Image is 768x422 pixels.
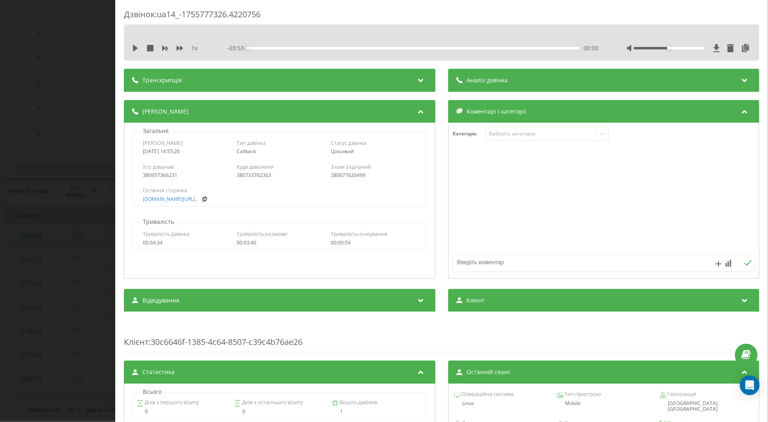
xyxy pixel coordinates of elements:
[332,409,422,415] div: 1
[124,336,149,347] span: Клієнт
[142,368,175,376] span: Статистика
[143,139,183,147] span: [PERSON_NAME]
[124,9,759,25] div: Дзвінок : ua14_-1755777326.4220756
[466,107,526,116] span: Коментарі і категорії
[143,240,228,246] div: 00:04:34
[141,218,176,226] p: Тривалість
[227,44,248,52] span: - 03:53
[234,409,325,415] div: 0
[143,399,199,407] span: Днів з першого візиту
[237,163,274,170] span: Куди дзвонили
[667,47,670,50] div: Accessibility label
[143,149,228,154] div: [DATE] 14:55:26
[452,131,485,137] h4: Категорія :
[241,399,303,407] span: Днів з останнього візиту
[584,44,598,52] span: 00:00
[143,163,174,170] span: Хто дзвонив
[247,47,250,50] div: Accessibility label
[454,401,547,406] div: Linux
[331,240,417,246] div: 00:00:54
[143,196,198,202] a: [DOMAIN_NAME][URL]..
[740,375,760,395] div: Open Intercom Messenger
[143,173,228,178] div: 380957366231
[331,139,366,147] span: Статус дзвінка
[141,388,164,396] p: Всього
[460,390,513,399] span: Операційна система
[563,390,601,399] span: Тип пристрою
[466,368,510,376] span: Останній сеанс
[237,139,265,147] span: Тип дзвінка
[142,107,189,116] span: [PERSON_NAME]
[466,76,507,84] span: Аналіз дзвінка
[331,230,387,238] span: Тривалість очікування
[489,131,592,137] div: Виберіть категорію
[143,230,189,238] span: Тривалість дзвінка
[191,44,198,52] span: 1 x
[660,401,754,413] div: [GEOGRAPHIC_DATA], [GEOGRAPHIC_DATA]
[142,296,179,305] span: Відвідування
[137,409,227,415] div: 0
[237,240,322,246] div: 00:03:40
[338,399,377,407] span: Всього дзвінків
[124,320,759,352] div: : 30c6646f-1385-4c64-8507-c39c4b76ae26
[331,173,417,178] div: 380677620499
[237,173,322,178] div: 380733762363
[331,163,371,170] span: З ким з'єднаний
[557,401,651,406] div: Mobile
[143,187,187,194] span: Остання сторінка
[331,148,354,155] span: Цільовий
[142,76,182,84] span: Транскрипція
[237,230,287,238] span: Тривалість розмови
[141,127,171,135] p: Загальне
[466,296,484,305] span: Клієнт
[666,390,696,399] span: Геопозиція
[237,148,256,155] span: Callback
